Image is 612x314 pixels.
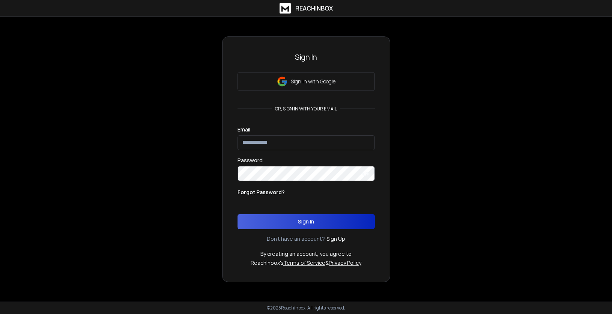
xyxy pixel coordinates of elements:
p: By creating an account, you agree to [260,250,352,258]
a: Privacy Policy [329,259,361,266]
label: Email [238,127,250,132]
a: Sign Up [326,235,345,243]
p: © 2025 Reachinbox. All rights reserved. [267,305,345,311]
p: Forgot Password? [238,189,285,196]
p: or, sign in with your email [272,106,340,112]
button: Sign In [238,214,375,229]
img: logo [280,3,291,14]
h3: Sign In [238,52,375,62]
p: Sign in with Google [291,78,335,85]
p: Don't have an account? [267,235,325,243]
label: Password [238,158,263,163]
a: Terms of Service [283,259,325,266]
button: Sign in with Google [238,72,375,91]
p: ReachInbox's & [251,259,361,267]
h1: ReachInbox [295,4,333,13]
a: ReachInbox [280,3,333,14]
